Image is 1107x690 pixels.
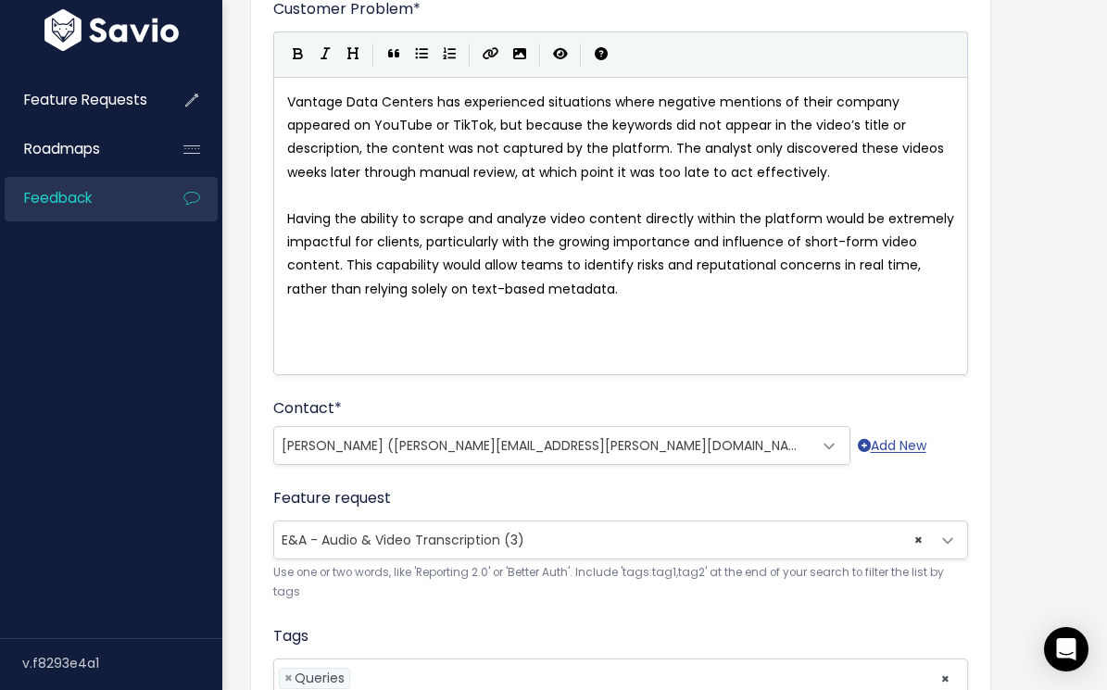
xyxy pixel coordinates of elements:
[435,41,463,69] button: Numbered List
[295,669,345,687] span: Queries
[408,41,435,69] button: Generic List
[273,563,968,603] small: Use one or two words, like 'Reporting 2.0' or 'Better Auth'. Include 'tags:tag1,tag2' at the end ...
[380,41,408,69] button: Quote
[279,668,350,689] li: Queries
[914,521,923,558] span: ×
[287,93,948,182] span: Vantage Data Centers has experienced situations where negative mentions of their company appeared...
[22,639,222,687] div: v.f8293e4a1
[547,41,574,69] button: Toggle Preview
[587,41,615,69] button: Markdown Guide
[284,669,293,688] span: ×
[273,397,342,420] label: Contact
[287,209,958,298] span: Having the ability to scrape and analyze video content directly within the platform would be extr...
[311,41,339,69] button: Italic
[283,41,311,69] button: Bold
[274,427,812,464] span: Lauren Picone-Holtermann (lauren.picone@vantage-dc.com)
[539,43,541,66] i: |
[273,426,850,465] span: Lauren Picone-Holtermann (lauren.picone@vantage-dc.com)
[24,188,92,207] span: Feedback
[339,41,367,69] button: Heading
[858,434,926,458] a: Add New
[282,436,818,455] span: [PERSON_NAME] ([PERSON_NAME][EMAIL_ADDRESS][PERSON_NAME][DOMAIN_NAME])
[273,487,391,509] label: Feature request
[476,41,506,69] button: Create Link
[469,43,471,66] i: |
[5,79,154,121] a: Feature Requests
[273,625,308,647] label: Tags
[372,43,374,66] i: |
[24,139,100,158] span: Roadmaps
[506,41,534,69] button: Import an image
[40,9,183,51] img: logo-white.9d6f32f41409.svg
[5,128,154,170] a: Roadmaps
[580,43,582,66] i: |
[1044,627,1088,671] div: Open Intercom Messenger
[24,90,147,109] span: Feature Requests
[282,531,524,549] span: E&A - Audio & Video Transcription (3)
[5,177,154,220] a: Feedback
